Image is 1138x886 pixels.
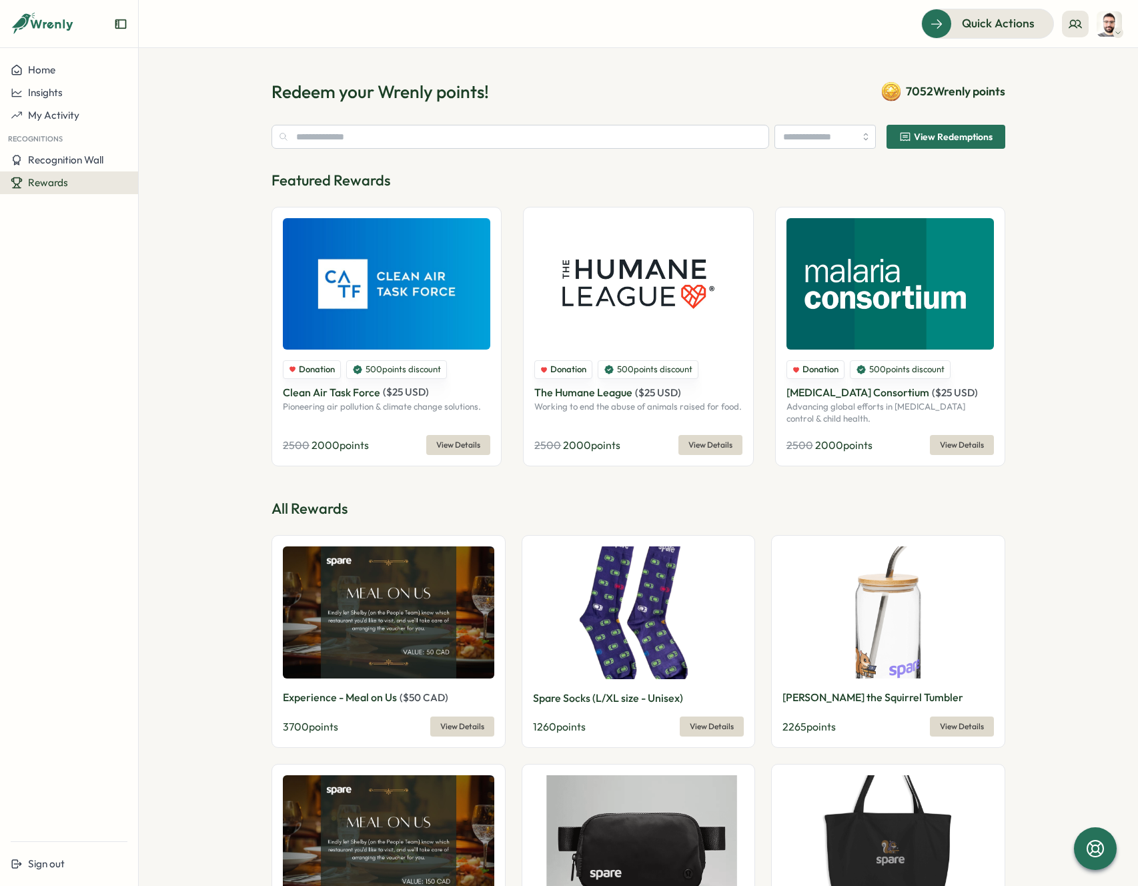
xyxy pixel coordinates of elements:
[850,360,951,379] div: 500 points discount
[299,364,335,376] span: Donation
[534,401,742,413] p: Working to end the abuse of animals raised for food.
[786,384,929,401] p: [MEDICAL_DATA] Consortium
[930,435,994,455] button: View Details
[534,384,632,401] p: The Humane League
[815,438,873,452] span: 2000 points
[550,364,586,376] span: Donation
[346,360,447,379] div: 500 points discount
[534,218,742,350] img: The Humane League
[283,720,338,733] span: 3700 points
[114,17,127,31] button: Expand sidebar
[782,546,994,679] img: Sammy the Squirrel Tumbler
[283,401,490,413] p: Pioneering air pollution & climate change solutions.
[635,386,681,399] span: ( $ 25 USD )
[426,435,490,455] button: View Details
[440,717,484,736] span: View Details
[598,360,698,379] div: 500 points discount
[786,401,994,424] p: Advancing global efforts in [MEDICAL_DATA] control & child health.
[906,83,1005,100] span: 7052 Wrenly points
[28,109,79,121] span: My Activity
[786,438,813,452] span: 2500
[271,498,1005,519] p: All Rewards
[782,689,963,706] p: [PERSON_NAME] the Squirrel Tumbler
[940,436,984,454] span: View Details
[678,435,742,455] button: View Details
[940,717,984,736] span: View Details
[400,691,448,704] span: ( $ 50 CAD )
[312,438,369,452] span: 2000 points
[533,546,744,679] img: Spare Socks (L/XL size - Unisex)
[430,717,494,737] button: View Details
[283,438,310,452] span: 2500
[786,218,994,350] img: Malaria Consortium
[271,80,489,103] h1: Redeem your Wrenly points!
[283,384,380,401] p: Clean Air Task Force
[28,176,68,189] span: Rewards
[534,438,561,452] span: 2500
[283,546,494,679] img: Experience - Meal on Us
[930,717,994,737] button: View Details
[782,720,836,733] span: 2265 points
[436,436,480,454] span: View Details
[283,218,490,350] img: Clean Air Task Force
[28,86,63,99] span: Insights
[921,9,1054,38] button: Quick Actions
[28,63,55,76] span: Home
[271,170,1005,191] p: Featured Rewards
[283,689,397,706] p: Experience - Meal on Us
[962,15,1035,32] span: Quick Actions
[887,125,1005,149] button: View Redemptions
[690,717,734,736] span: View Details
[563,438,620,452] span: 2000 points
[914,132,993,141] span: View Redemptions
[1097,11,1122,37] img: Andre Cytryn
[802,364,838,376] span: Donation
[680,717,744,737] button: View Details
[28,857,65,870] span: Sign out
[932,386,978,399] span: ( $ 25 USD )
[383,386,429,398] span: ( $ 25 USD )
[688,436,732,454] span: View Details
[533,690,683,707] p: Spare Socks (L/XL size - Unisex)
[28,153,103,166] span: Recognition Wall
[533,720,586,733] span: 1260 points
